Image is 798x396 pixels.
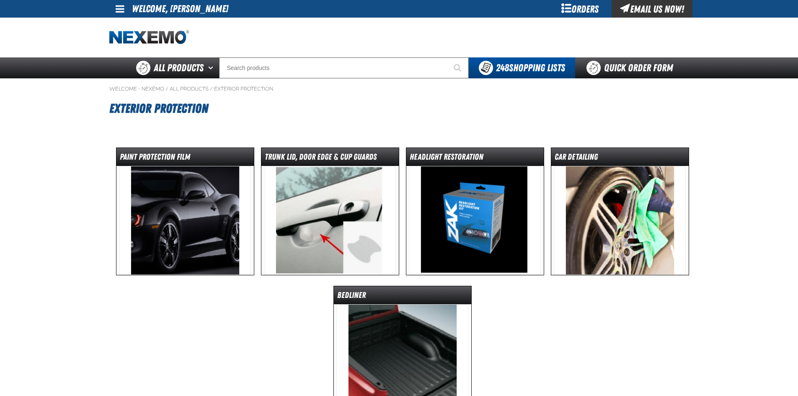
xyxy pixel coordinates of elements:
[406,151,544,166] dt: Headlight Restoration
[406,148,544,275] a: Headlight Restoration
[261,151,399,166] dt: Trunk Lid, Door Edge & Cup Guards
[109,85,164,92] a: Welcome - Nexemo
[496,62,565,74] span: Shopping Lists
[116,148,254,275] a: Paint Protection Film
[165,85,168,92] span: /
[205,57,219,78] button: Open All Products pages
[210,85,213,92] span: /
[214,85,273,92] a: Exterior Protection
[409,166,541,275] img: Headlight Restoration
[109,30,189,45] a: Home
[261,148,399,275] a: Trunk Lid, Door Edge & Cup Guards
[496,62,509,74] strong: 248
[219,57,469,78] input: Search
[469,57,575,78] button: You have 248 Shopping Lists. Open to view details
[154,60,204,75] span: All Products
[575,57,689,78] a: Quick Order Form
[116,151,254,166] dt: Paint Protection Film
[109,97,689,120] h1: Exterior Protection
[109,85,689,92] nav: Breadcrumbs
[554,166,686,275] img: Car Detailing
[264,166,396,275] img: Trunk Lid, Door Edge & Cup Guards
[334,290,471,304] dt: Bedliner
[109,30,189,45] img: Nexemo logo
[119,166,251,275] img: Paint Protection Film
[170,85,209,92] a: All Products
[448,57,469,78] button: Start Searching
[551,151,689,166] dt: Car Detailing
[551,148,689,275] a: Car Detailing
